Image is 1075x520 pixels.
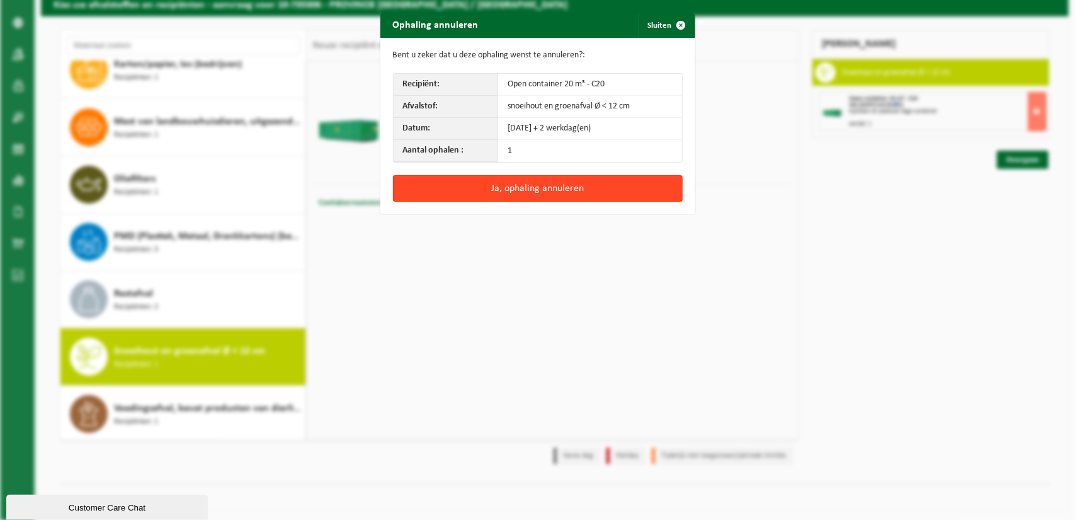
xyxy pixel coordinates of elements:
td: Open container 20 m³ - C20 [498,74,681,96]
iframe: chat widget [6,492,210,520]
th: Aantal ophalen : [394,140,499,162]
p: Bent u zeker dat u deze ophaling wenst te annuleren?: [393,50,683,61]
th: Recipiënt: [394,74,499,96]
td: [DATE] + 2 werkdag(en) [498,118,681,140]
th: Datum: [394,118,499,140]
button: Sluiten [638,13,694,38]
td: 1 [498,140,681,162]
button: Ja, ophaling annuleren [393,175,683,202]
h2: Ophaling annuleren [380,13,491,37]
td: snoeihout en groenafval Ø < 12 cm [498,96,681,118]
th: Afvalstof: [394,96,499,118]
